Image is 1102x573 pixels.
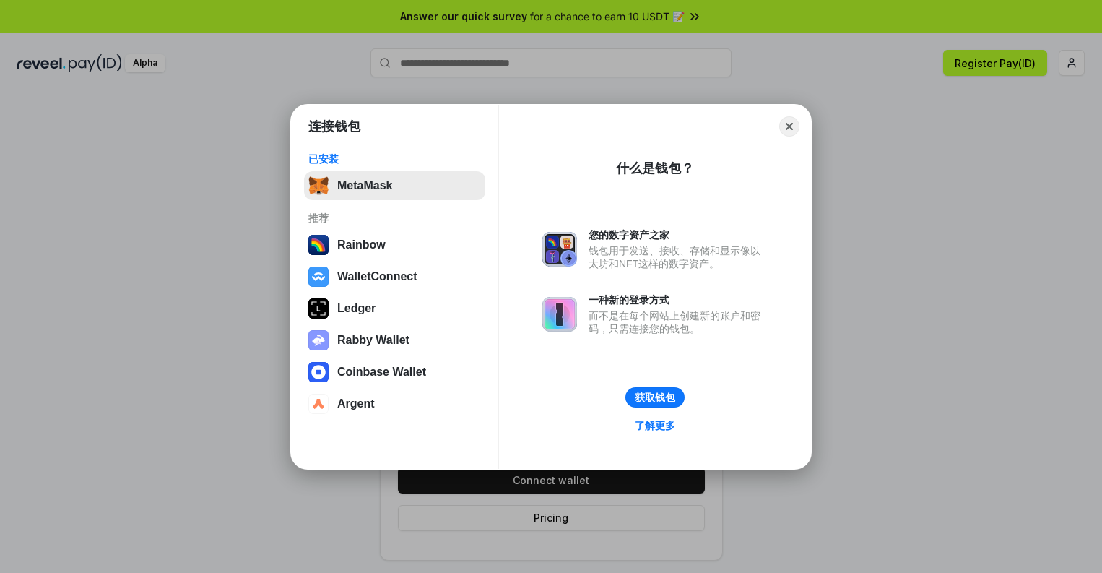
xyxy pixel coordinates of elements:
div: 一种新的登录方式 [589,293,768,306]
img: svg+xml,%3Csvg%20fill%3D%22none%22%20height%3D%2233%22%20viewBox%3D%220%200%2035%2033%22%20width%... [308,176,329,196]
img: svg+xml,%3Csvg%20xmlns%3D%22http%3A%2F%2Fwww.w3.org%2F2000%2Fsvg%22%20width%3D%2228%22%20height%3... [308,298,329,319]
div: Rainbow [337,238,386,251]
div: 钱包用于发送、接收、存储和显示像以太坊和NFT这样的数字资产。 [589,244,768,270]
button: Rainbow [304,231,485,259]
div: 已安装 [308,152,481,165]
button: WalletConnect [304,262,485,291]
button: Rabby Wallet [304,326,485,355]
div: Ledger [337,302,376,315]
button: Argent [304,389,485,418]
img: svg+xml,%3Csvg%20width%3D%2228%22%20height%3D%2228%22%20viewBox%3D%220%200%2028%2028%22%20fill%3D... [308,267,329,287]
button: Coinbase Wallet [304,358,485,387]
div: MetaMask [337,179,392,192]
img: svg+xml,%3Csvg%20width%3D%2228%22%20height%3D%2228%22%20viewBox%3D%220%200%2028%2028%22%20fill%3D... [308,394,329,414]
div: WalletConnect [337,270,417,283]
img: svg+xml,%3Csvg%20width%3D%22120%22%20height%3D%22120%22%20viewBox%3D%220%200%20120%20120%22%20fil... [308,235,329,255]
a: 了解更多 [626,416,684,435]
button: Close [779,116,799,137]
div: 您的数字资产之家 [589,228,768,241]
div: 推荐 [308,212,481,225]
div: 什么是钱包？ [616,160,694,177]
img: svg+xml,%3Csvg%20width%3D%2228%22%20height%3D%2228%22%20viewBox%3D%220%200%2028%2028%22%20fill%3D... [308,362,329,382]
div: 了解更多 [635,419,675,432]
img: svg+xml,%3Csvg%20xmlns%3D%22http%3A%2F%2Fwww.w3.org%2F2000%2Fsvg%22%20fill%3D%22none%22%20viewBox... [542,232,577,267]
button: 获取钱包 [625,387,685,408]
img: svg+xml,%3Csvg%20xmlns%3D%22http%3A%2F%2Fwww.w3.org%2F2000%2Fsvg%22%20fill%3D%22none%22%20viewBox... [542,297,577,332]
button: MetaMask [304,171,485,200]
img: svg+xml,%3Csvg%20xmlns%3D%22http%3A%2F%2Fwww.w3.org%2F2000%2Fsvg%22%20fill%3D%22none%22%20viewBox... [308,330,329,350]
div: Argent [337,397,375,410]
div: Coinbase Wallet [337,366,426,379]
button: Ledger [304,294,485,323]
div: Rabby Wallet [337,334,409,347]
h1: 连接钱包 [308,118,360,135]
div: 而不是在每个网站上创建新的账户和密码，只需连接您的钱包。 [589,309,768,335]
div: 获取钱包 [635,391,675,404]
